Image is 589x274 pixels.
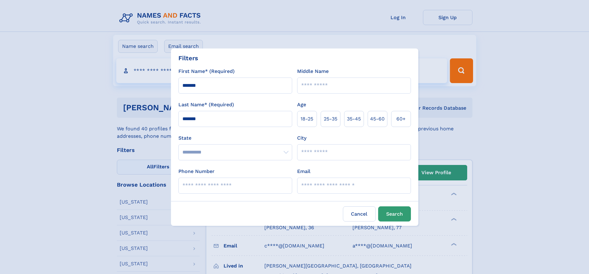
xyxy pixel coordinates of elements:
[324,115,337,123] span: 25‑35
[343,206,376,221] label: Cancel
[378,206,411,221] button: Search
[297,168,310,175] label: Email
[347,115,361,123] span: 35‑45
[301,115,313,123] span: 18‑25
[178,168,215,175] label: Phone Number
[178,68,235,75] label: First Name* (Required)
[297,101,306,108] label: Age
[297,134,306,142] label: City
[178,53,198,63] div: Filters
[178,101,234,108] label: Last Name* (Required)
[396,115,406,123] span: 60+
[370,115,385,123] span: 45‑60
[297,68,329,75] label: Middle Name
[178,134,292,142] label: State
